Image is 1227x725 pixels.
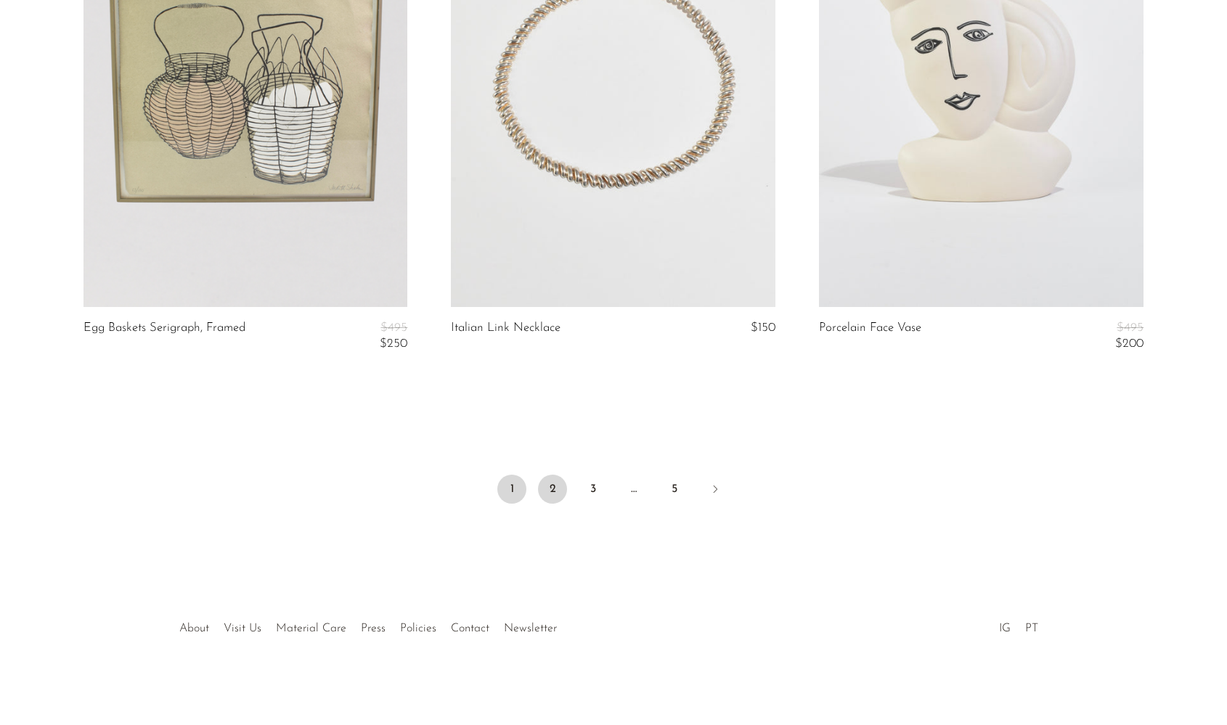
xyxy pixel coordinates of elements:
[83,321,245,351] a: Egg Baskets Serigraph, Framed
[1117,321,1144,334] span: $495
[999,623,1011,634] a: IG
[751,321,775,334] span: $150
[701,475,730,507] a: Next
[400,623,436,634] a: Policies
[1115,337,1144,350] span: $200
[619,475,648,504] span: …
[538,475,567,504] a: 2
[380,321,407,334] span: $495
[276,623,346,634] a: Material Care
[579,475,608,504] a: 3
[172,611,564,639] ul: Quick links
[451,623,489,634] a: Contact
[451,321,560,335] a: Italian Link Necklace
[1025,623,1038,634] a: PT
[660,475,689,504] a: 5
[224,623,261,634] a: Visit Us
[380,337,407,350] span: $250
[819,321,921,351] a: Porcelain Face Vase
[361,623,386,634] a: Press
[497,475,526,504] span: 1
[179,623,209,634] a: About
[992,611,1045,639] ul: Social Medias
